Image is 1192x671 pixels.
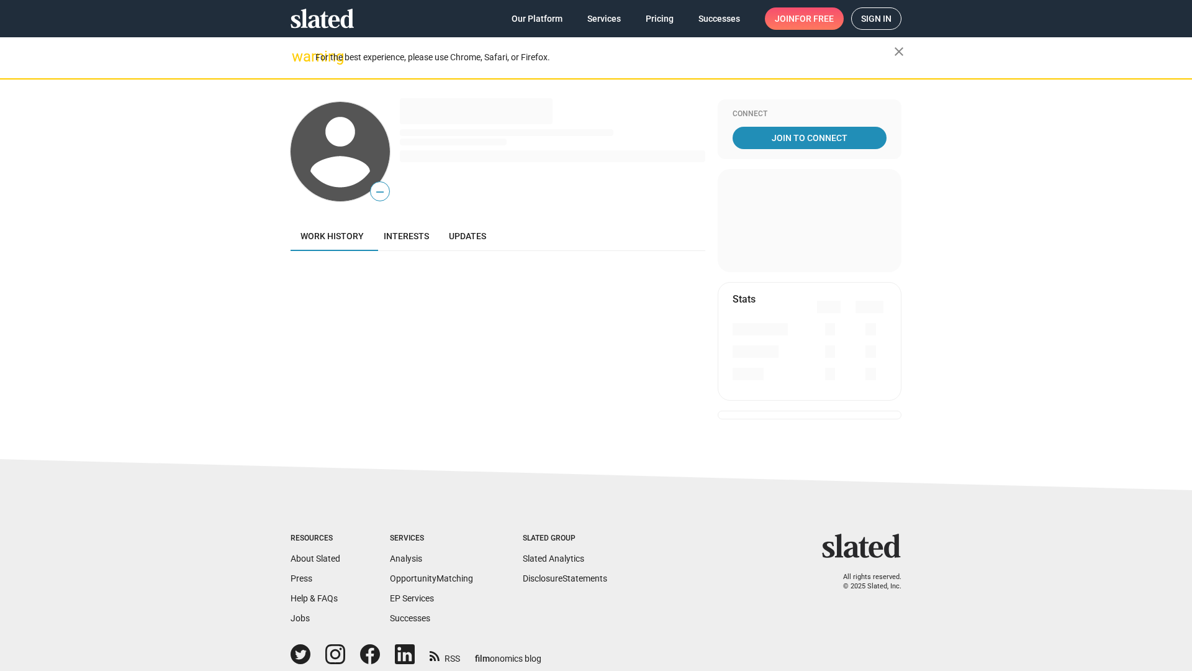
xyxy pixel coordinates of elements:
mat-card-title: Stats [733,293,756,306]
a: Work history [291,221,374,251]
span: Successes [698,7,740,30]
a: DisclosureStatements [523,573,607,583]
a: Interests [374,221,439,251]
a: Press [291,573,312,583]
span: Updates [449,231,486,241]
span: Sign in [861,8,892,29]
div: Connect [733,109,887,119]
a: Updates [439,221,496,251]
div: Services [390,534,473,544]
p: All rights reserved. © 2025 Slated, Inc. [830,573,901,591]
span: Pricing [646,7,674,30]
span: Work history [300,231,364,241]
span: Services [587,7,621,30]
a: RSS [430,646,460,665]
div: For the best experience, please use Chrome, Safari, or Firefox. [315,49,894,66]
a: Join To Connect [733,127,887,149]
span: — [371,184,389,200]
a: filmonomics blog [475,643,541,665]
a: Help & FAQs [291,593,338,603]
a: Analysis [390,554,422,564]
div: Resources [291,534,340,544]
div: Slated Group [523,534,607,544]
a: Slated Analytics [523,554,584,564]
a: EP Services [390,593,434,603]
span: Join To Connect [735,127,884,149]
a: Jobs [291,613,310,623]
a: Pricing [636,7,684,30]
mat-icon: warning [292,49,307,64]
a: Services [577,7,631,30]
span: Our Platform [512,7,562,30]
span: Join [775,7,834,30]
a: Sign in [851,7,901,30]
a: OpportunityMatching [390,573,473,583]
mat-icon: close [892,44,906,59]
a: Our Platform [502,7,572,30]
span: for free [795,7,834,30]
a: Successes [390,613,430,623]
span: film [475,654,490,664]
a: Successes [689,7,750,30]
a: Joinfor free [765,7,844,30]
span: Interests [384,231,429,241]
a: About Slated [291,554,340,564]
